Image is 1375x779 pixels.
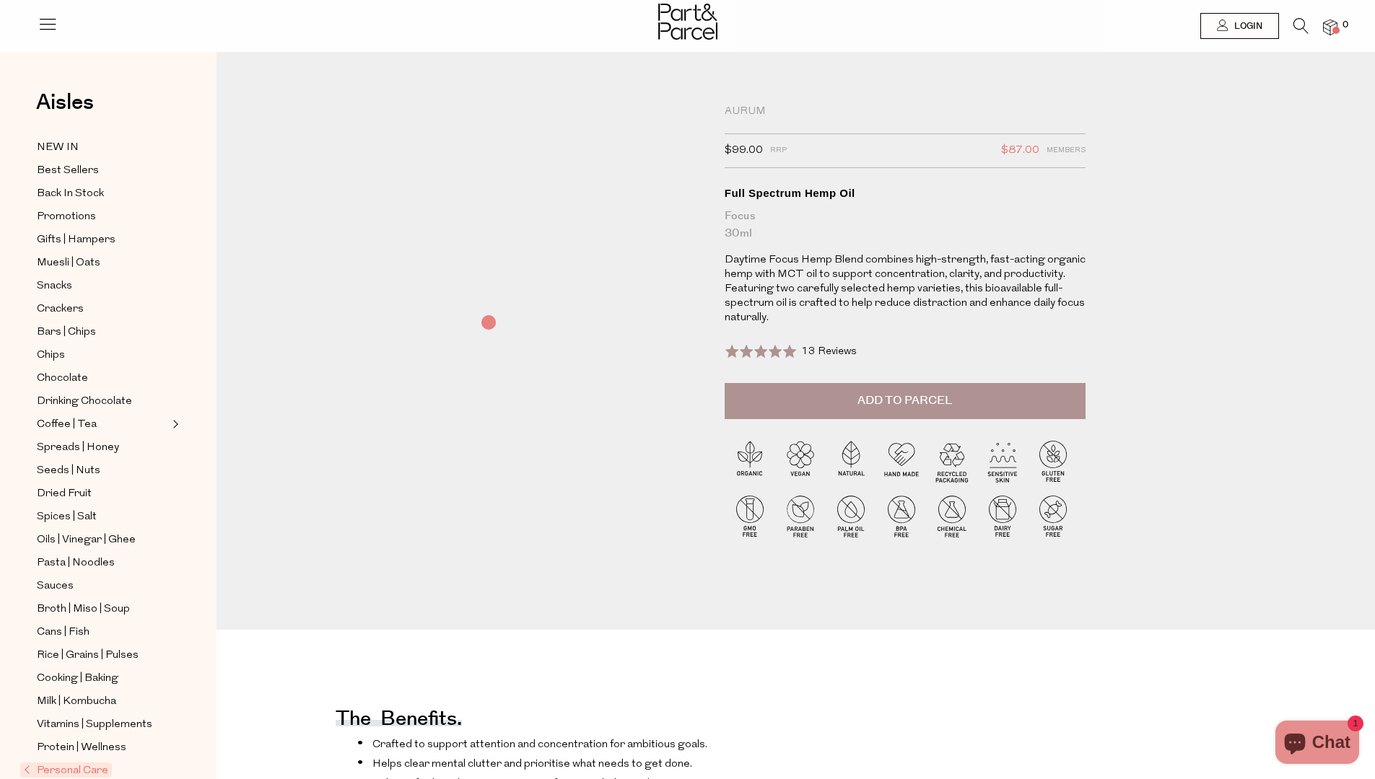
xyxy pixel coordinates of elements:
span: 13 Reviews [801,346,857,357]
a: Spreads | Honey [37,439,168,457]
a: Muesli | Oats [37,254,168,272]
span: Spices | Salt [37,509,97,526]
span: Coffee | Tea [37,416,97,433]
img: P_P-ICONS-Live_Bec_V11_Vegan.svg [775,436,826,486]
a: Vitamins | Supplements [37,716,168,734]
img: P_P-ICONS-Live_Bec_V11_Sugar_Free.svg [1028,490,1078,541]
img: P_P-ICONS-Live_Bec_V11_Chemical_Free.svg [927,490,977,541]
a: Cans | Fish [37,623,168,641]
span: Add to Parcel [857,392,952,409]
img: P_P-ICONS-Live_Bec_V11_Organic.svg [725,436,775,486]
a: Broth | Miso | Soup [37,600,168,618]
img: P_P-ICONS-Live_Bec_V11_Handmade.svg [876,436,927,486]
a: Crackers [37,300,168,318]
span: Crackers [37,301,84,318]
span: Snacks [37,278,72,295]
a: 0 [1323,19,1337,35]
span: Cooking | Baking [37,670,118,687]
a: Back In Stock [37,185,168,203]
a: Personal Care [24,762,168,779]
span: NEW IN [37,139,79,157]
li: Crafted to support attention and concentration for ambitious goals. [357,736,920,751]
span: Pasta | Noodles [37,555,115,572]
a: Chocolate [37,369,168,387]
span: Back In Stock [37,185,104,203]
span: $99.00 [725,141,763,160]
img: P_P-ICONS-Live_Bec_V11_Natural.svg [826,436,876,486]
span: Login [1231,20,1262,32]
a: Promotions [37,208,168,226]
span: 0 [1339,19,1352,32]
img: P_P-ICONS-Live_Bec_V11_BPA_Free.svg [876,490,927,541]
a: Spices | Salt [37,508,168,526]
a: Login [1200,13,1279,39]
span: Promotions [37,208,96,226]
a: Sauces [37,577,168,595]
a: Dried Fruit [37,485,168,503]
inbox-online-store-chat: Shopify online store chat [1271,721,1363,767]
span: Members [1047,141,1086,160]
img: P_P-ICONS-Live_Bec_V11_Recycle_Packaging.svg [927,436,977,486]
div: Aurum [725,105,1086,119]
span: Gifts | Hampers [37,232,115,249]
span: $87.00 [1001,141,1039,160]
span: Dried Fruit [37,485,92,503]
a: Gifts | Hampers [37,231,168,249]
button: Add to Parcel [725,383,1086,419]
span: Bars | Chips [37,324,96,341]
img: Part&Parcel [658,4,717,40]
span: Chips [37,347,65,364]
span: Personal Care [20,762,112,778]
h4: The benefits. [336,716,462,726]
a: Coffee | Tea [37,415,168,433]
a: Bars | Chips [37,323,168,341]
img: P_P-ICONS-Live_Bec_V11_GMO_Free.svg [725,490,775,541]
span: Muesli | Oats [37,255,100,272]
a: Milk | Kombucha [37,692,168,710]
a: Pasta | Noodles [37,554,168,572]
span: Protein | Wellness [37,739,126,757]
span: Rice | Grains | Pulses [37,647,139,664]
img: P_P-ICONS-Live_Bec_V11_Sensitive_Skin.svg [977,436,1028,486]
span: Cans | Fish [37,624,90,641]
a: Best Sellers [37,162,168,180]
a: Seeds | Nuts [37,462,168,480]
a: Chips [37,346,168,364]
img: P_P-ICONS-Live_Bec_V11_Dairy_Free.svg [977,490,1028,541]
span: Vitamins | Supplements [37,716,152,734]
a: Snacks [37,277,168,295]
img: P_P-ICONS-Live_Bec_V11_Palm_Oil_Free.svg [826,490,876,541]
span: Broth | Miso | Soup [37,601,130,618]
a: Oils | Vinegar | Ghee [37,531,168,549]
div: Focus 30ml [725,208,1086,242]
a: Cooking | Baking [37,669,168,687]
div: Full Spectrum Hemp Oil [725,186,1086,201]
span: RRP [770,141,787,160]
span: Seeds | Nuts [37,462,100,480]
span: Milk | Kombucha [37,693,116,710]
a: Drinking Chocolate [37,392,168,410]
span: Best Sellers [37,162,99,180]
li: Helps clear mental clutter and prioritise what needs to get done. [357,756,920,770]
span: Spreads | Honey [37,439,119,457]
a: Rice | Grains | Pulses [37,646,168,664]
span: Oils | Vinegar | Ghee [37,532,136,549]
img: P_P-ICONS-Live_Bec_V11_Paraben_Free.svg [775,490,826,541]
span: Chocolate [37,370,88,387]
button: Expand/Collapse Coffee | Tea [169,415,179,433]
span: Aisles [36,87,94,118]
span: Drinking Chocolate [37,393,132,410]
img: P_P-ICONS-Live_Bec_V11_Gluten_Free.svg [1028,436,1078,486]
span: Sauces [37,578,74,595]
p: Daytime Focus Hemp Blend combines high-strength, fast-acting organic hemp with MCT oil to support... [725,253,1086,325]
a: Aisles [36,92,94,128]
a: Protein | Wellness [37,739,168,757]
a: NEW IN [37,138,168,157]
